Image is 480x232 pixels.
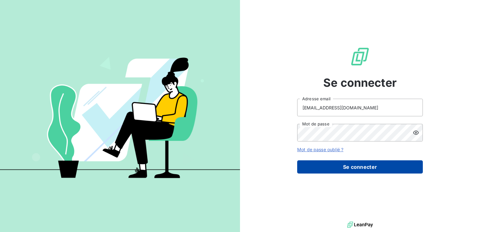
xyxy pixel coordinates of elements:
button: Se connecter [297,160,423,174]
img: Logo LeanPay [350,47,370,67]
img: logo [347,220,373,229]
span: Se connecter [323,74,397,91]
input: placeholder [297,99,423,116]
a: Mot de passe oublié ? [297,147,343,152]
